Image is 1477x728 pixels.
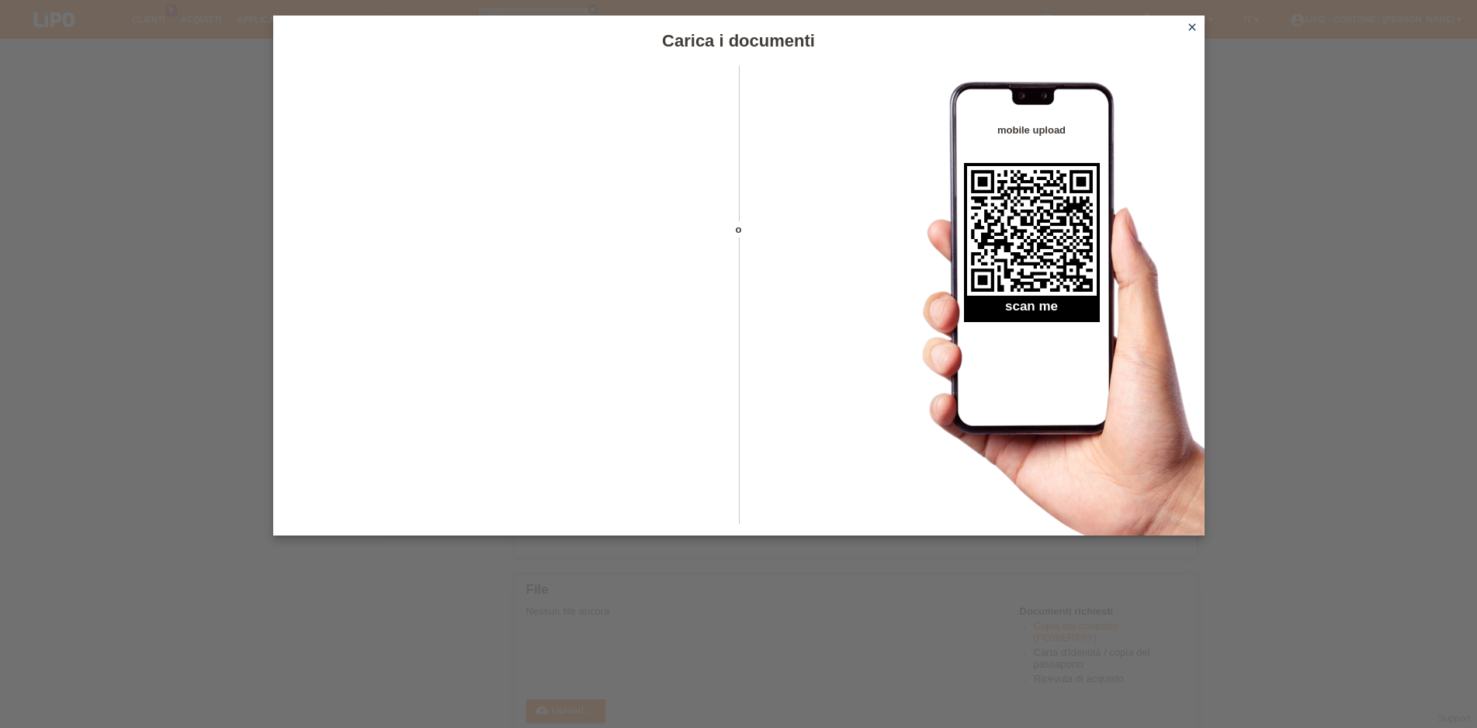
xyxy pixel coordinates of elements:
[273,31,1205,50] h1: Carica i documenti
[964,124,1100,136] h4: mobile upload
[964,299,1100,322] h2: scan me
[712,221,766,237] span: o
[296,105,712,493] iframe: Upload
[1182,19,1202,37] a: close
[1186,21,1198,33] i: close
